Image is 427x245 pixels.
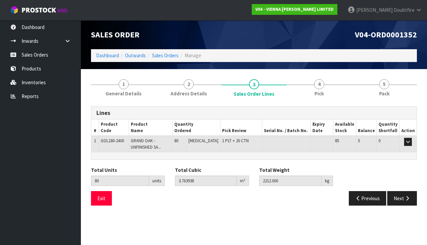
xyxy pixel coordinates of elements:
span: 2 [184,79,194,89]
span: GRAND OAK - UNFINISHED SA... [131,138,161,150]
input: Total Cubic [175,176,236,186]
span: 4 [314,79,324,89]
div: m³ [237,176,249,186]
span: [MEDICAL_DATA] [188,138,218,144]
input: Total Units [91,176,149,186]
th: Balance [356,120,376,136]
span: 3 [249,79,259,89]
button: Exit [91,191,112,206]
button: Next [387,191,417,206]
span: Doubtfire [394,7,415,13]
th: Pick Review [220,120,262,136]
span: GOL180-2400 [101,138,124,144]
th: Quantity Ordered [172,120,220,136]
th: # [91,120,99,136]
a: Dashboard [96,52,119,59]
span: 1 [94,138,96,144]
span: Address Details [171,90,207,97]
a: Outwards [125,52,146,59]
span: Pack [379,90,390,97]
span: 1 [119,79,129,89]
span: [PERSON_NAME] [356,7,393,13]
span: V04-ORD0001352 [355,29,417,40]
div: kg [322,176,333,186]
span: Manage [185,52,201,59]
img: cube-alt.png [10,6,19,14]
th: Action [399,120,417,136]
h3: Lines [96,110,411,116]
th: Serial No. / Batch No. [262,120,311,136]
small: WMS [57,7,68,14]
label: Total Cubic [175,166,201,174]
span: 80 [174,138,178,144]
span: Sales Order [91,29,140,40]
a: Sales Orders [152,52,179,59]
span: ProStock [22,6,56,14]
span: 0 [378,138,380,144]
th: Available Stock [333,120,356,136]
span: General Details [105,90,142,97]
button: Previous [349,191,387,206]
span: Pick [314,90,324,97]
span: Sales Order Lines [91,101,417,211]
span: 5 [358,138,360,144]
span: 85 [335,138,339,144]
span: 5 [379,79,389,89]
th: Quantity Shortfall [376,120,399,136]
span: 1 PLT + 20 CTN [222,138,249,144]
th: Product Name [129,120,172,136]
th: Expiry Date [311,120,333,136]
label: Total Weight [259,166,289,174]
div: units [149,176,165,186]
label: Total Units [91,166,117,174]
input: Total Weight [259,176,322,186]
span: Sales Order Lines [234,90,274,97]
strong: V04 - VIENNA [PERSON_NAME] LIMITED [255,6,334,12]
th: Product Code [99,120,129,136]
